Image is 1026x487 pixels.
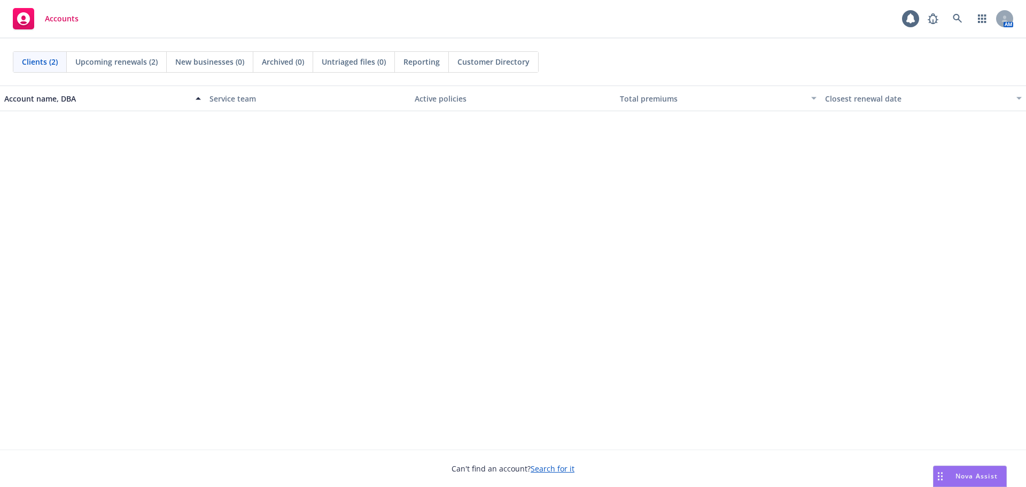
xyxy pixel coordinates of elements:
div: Service team [209,93,406,104]
span: Upcoming renewals (2) [75,56,158,67]
button: Closest renewal date [821,86,1026,111]
button: Total premiums [616,86,821,111]
span: Reporting [403,56,440,67]
a: Switch app [971,8,993,29]
button: Nova Assist [933,466,1007,487]
button: Active policies [410,86,616,111]
div: Account name, DBA [4,93,189,104]
a: Report a Bug [922,8,944,29]
span: Can't find an account? [452,463,574,474]
div: Closest renewal date [825,93,1010,104]
div: Drag to move [934,466,947,486]
button: Service team [205,86,410,111]
span: Archived (0) [262,56,304,67]
a: Accounts [9,4,83,34]
span: Customer Directory [457,56,530,67]
span: New businesses (0) [175,56,244,67]
span: Nova Assist [955,471,998,481]
div: Active policies [415,93,611,104]
span: Clients (2) [22,56,58,67]
span: Accounts [45,14,79,23]
a: Search for it [531,463,574,474]
span: Untriaged files (0) [322,56,386,67]
a: Search [947,8,968,29]
div: Total premiums [620,93,805,104]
